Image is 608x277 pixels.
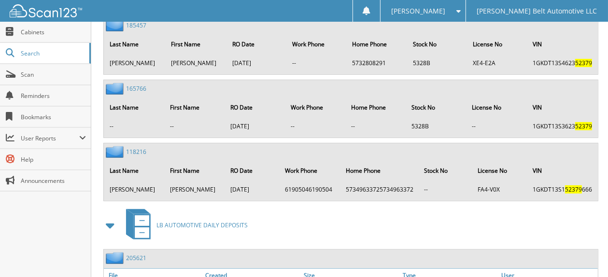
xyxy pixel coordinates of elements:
[105,118,164,134] td: --
[105,34,165,54] th: Last Name
[407,97,466,117] th: Stock No
[165,181,225,197] td: [PERSON_NAME]
[105,55,165,71] td: [PERSON_NAME]
[347,34,407,54] th: Home Phone
[21,70,86,79] span: Scan
[341,161,418,180] th: Home Phone
[21,177,86,185] span: Announcements
[477,8,597,14] span: [PERSON_NAME] Belt Automotive LLC
[10,4,82,17] img: scan123-logo-white.svg
[468,55,527,71] td: XE4-E2A
[21,28,86,36] span: Cabinets
[21,155,86,164] span: Help
[473,161,527,180] th: License No
[528,118,597,134] td: 1GKDT13S3623
[126,21,146,29] a: 185457
[346,118,406,134] td: --
[391,8,445,14] span: [PERSON_NAME]
[156,221,248,229] span: LB AUTOMOTIVE DAILY DEPOSITS
[165,161,225,180] th: First Name
[106,252,126,264] img: folder2.png
[227,55,286,71] td: [DATE]
[286,97,345,117] th: Work Phone
[528,181,597,197] td: 1GKDT13S1 666
[106,146,126,158] img: folder2.png
[226,97,285,117] th: RO Date
[287,55,346,71] td: --
[105,161,164,180] th: Last Name
[165,118,225,134] td: --
[106,83,126,95] img: folder2.png
[528,97,597,117] th: VIN
[467,97,527,117] th: License No
[165,97,225,117] th: First Name
[280,181,340,197] td: 61905046190504
[341,181,418,197] td: 57349633725734963372
[528,161,597,180] th: VIN
[105,181,164,197] td: [PERSON_NAME]
[280,161,340,180] th: Work Phone
[287,34,346,54] th: Work Phone
[166,34,226,54] th: First Name
[575,59,592,67] span: 52379
[126,254,146,262] a: 205621
[126,148,146,156] a: 118216
[226,118,285,134] td: [DATE]
[120,206,248,244] a: LB AUTOMOTIVE DAILY DEPOSITS
[468,34,527,54] th: License No
[419,161,472,180] th: Stock No
[126,84,146,93] a: 165766
[565,185,582,194] span: 52379
[226,181,279,197] td: [DATE]
[528,34,597,54] th: VIN
[21,134,79,142] span: User Reports
[105,97,164,117] th: Last Name
[227,34,286,54] th: RO Date
[419,181,472,197] td: --
[560,231,608,277] iframe: Chat Widget
[346,97,406,117] th: Home Phone
[347,55,407,71] td: 5732808291
[408,34,467,54] th: Stock No
[473,181,527,197] td: FA4-V0X
[575,122,592,130] span: 52379
[467,118,527,134] td: --
[21,113,86,121] span: Bookmarks
[106,19,126,31] img: folder2.png
[407,118,466,134] td: 5328B
[528,55,597,71] td: 1GKDT13S4623
[408,55,467,71] td: 5328B
[286,118,345,134] td: --
[166,55,226,71] td: [PERSON_NAME]
[21,49,85,57] span: Search
[226,161,279,180] th: RO Date
[21,92,86,100] span: Reminders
